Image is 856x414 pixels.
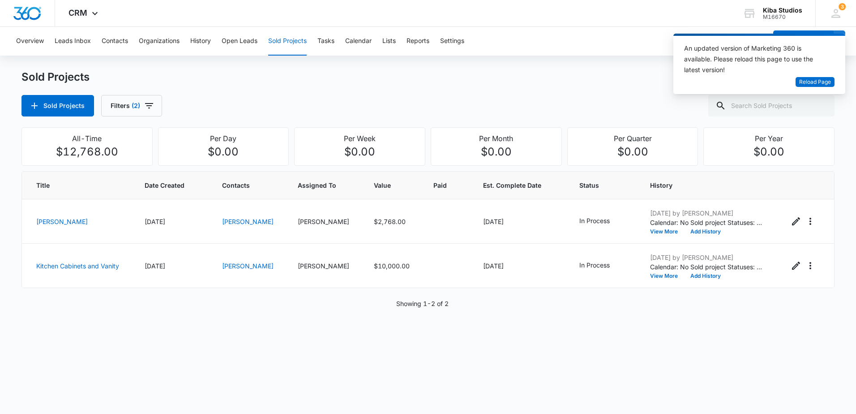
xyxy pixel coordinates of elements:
[374,262,410,270] span: $10,000.00
[437,144,556,160] p: $0.00
[27,133,147,144] p: All-Time
[803,214,817,229] button: Actions
[317,27,334,56] button: Tasks
[268,27,307,56] button: Sold Projects
[579,260,626,271] div: - - Select to Edit Field
[650,253,762,262] p: [DATE] by [PERSON_NAME]
[345,27,372,56] button: Calendar
[650,181,767,190] span: History
[145,181,188,190] span: Date Created
[374,218,406,225] span: $2,768.00
[222,181,276,190] span: Contacts
[145,218,165,225] span: [DATE]
[650,262,762,272] p: Calendar: No Sold project Statuses: [-]Complete, [+]In Process
[773,30,834,52] button: Add Contact
[650,229,684,234] button: View More
[579,181,629,190] span: Status
[222,27,257,56] button: Open Leads
[21,70,90,84] h1: Sold Projects
[483,262,504,270] span: [DATE]
[102,27,128,56] button: Contacts
[684,43,824,75] div: An updated version of Marketing 360 is available. Please reload this page to use the latest version!
[101,95,162,116] button: Filters(2)
[21,95,94,116] button: Sold Projects
[27,144,147,160] p: $12,768.00
[709,133,829,144] p: Per Year
[300,144,419,160] p: $0.00
[763,14,802,20] div: account id
[164,144,283,160] p: $0.00
[483,218,504,225] span: [DATE]
[709,144,829,160] p: $0.00
[190,27,211,56] button: History
[433,181,449,190] span: Paid
[222,262,274,270] a: [PERSON_NAME]
[789,214,803,229] button: Edit Sold Project
[579,260,610,270] p: In Process
[437,133,556,144] p: Per Month
[763,7,802,14] div: account name
[839,3,846,10] span: 3
[684,229,727,234] button: Add History
[132,103,140,109] span: (2)
[68,8,87,17] span: CRM
[374,181,399,190] span: Value
[650,208,762,218] p: [DATE] by [PERSON_NAME]
[650,273,684,279] button: View More
[579,216,610,225] p: In Process
[300,133,419,144] p: Per Week
[222,218,274,225] a: [PERSON_NAME]
[573,133,693,144] p: Per Quarter
[16,27,44,56] button: Overview
[407,27,429,56] button: Reports
[839,3,846,10] div: notifications count
[298,217,352,226] div: [PERSON_NAME]
[36,218,88,225] a: [PERSON_NAME]
[36,262,119,270] a: Kitchen Cabinets and Vanity
[55,27,91,56] button: Leads Inbox
[164,133,283,144] p: Per Day
[396,299,449,308] p: Showing 1-2 of 2
[684,273,727,279] button: Add History
[298,261,352,271] div: [PERSON_NAME]
[36,181,111,190] span: Title
[796,77,835,87] button: Reload Page
[298,181,352,190] span: Assigned To
[382,27,396,56] button: Lists
[650,218,762,227] p: Calendar: No Sold project Statuses: [-]Complete
[483,181,545,190] span: Est. Complete Date
[708,95,835,116] input: Search Sold Projects
[440,27,464,56] button: Settings
[789,259,803,273] button: Edit Sold Project
[145,262,165,270] span: [DATE]
[803,259,817,273] button: Actions
[799,78,831,86] span: Reload Page
[573,144,693,160] p: $0.00
[139,27,180,56] button: Organizations
[579,216,626,227] div: - - Select to Edit Field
